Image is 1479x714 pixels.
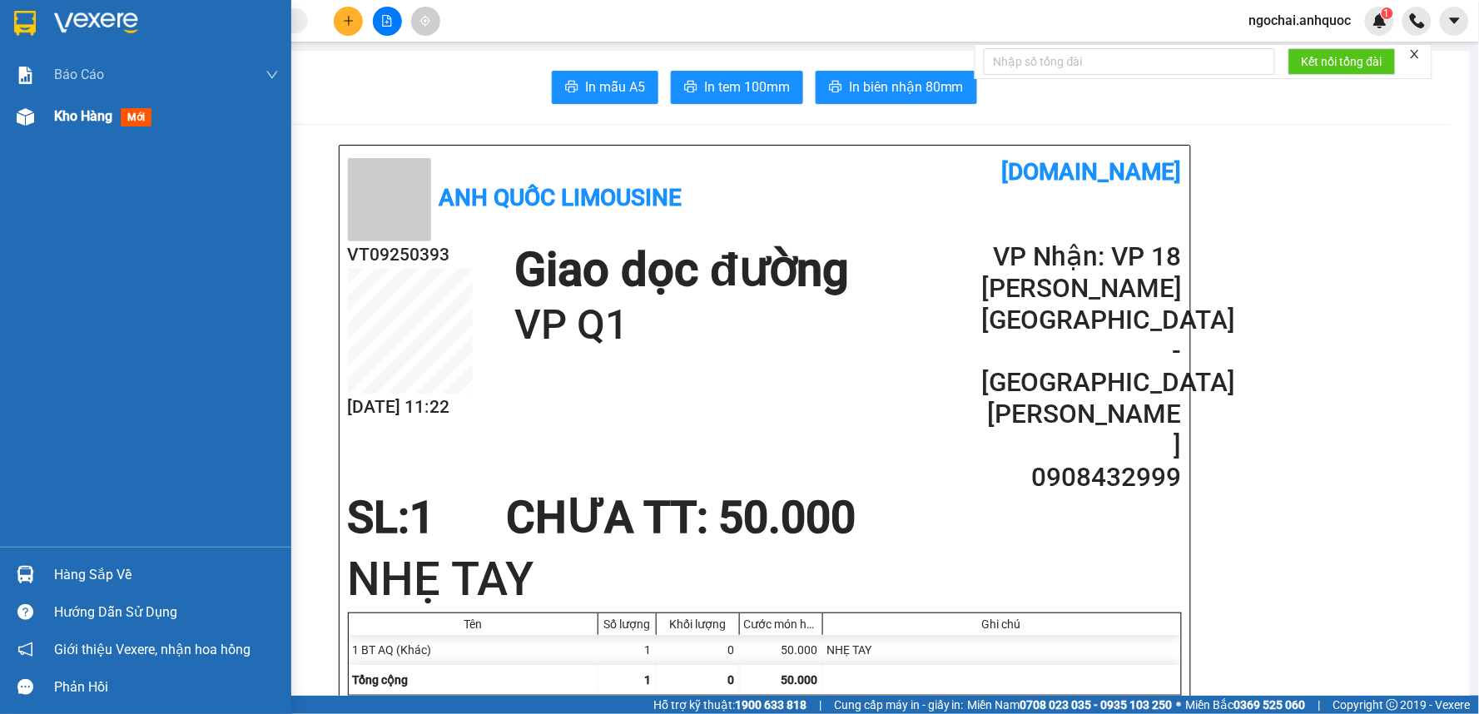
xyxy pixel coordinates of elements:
h2: VP Nhận: VP 18 [PERSON_NAME][GEOGRAPHIC_DATA] - [GEOGRAPHIC_DATA] [981,241,1181,399]
img: warehouse-icon [17,566,34,583]
span: ⚪️ [1177,702,1182,708]
div: 1 BT AQ (Khác) [349,635,598,665]
span: Tổng cộng [353,673,409,687]
span: Kết nối tổng đài [1302,52,1382,71]
button: printerIn mẫu A5 [552,71,658,104]
img: solution-icon [17,67,34,84]
span: printer [565,80,578,96]
span: 50.000 [782,673,818,687]
span: | [819,696,821,714]
strong: 0369 525 060 [1234,698,1306,712]
h2: 0908432999 [981,462,1181,493]
div: Hàng sắp về [54,563,279,588]
span: file-add [381,15,393,27]
div: 0 [657,635,740,665]
span: printer [829,80,842,96]
img: phone-icon [1410,13,1425,28]
img: warehouse-icon [17,108,34,126]
div: VP 108 [PERSON_NAME] [14,14,147,54]
span: mới [121,108,151,126]
span: ngochai.anhquoc [1236,10,1365,31]
span: Miền Bắc [1186,696,1306,714]
span: Kho hàng [54,108,112,124]
b: [DOMAIN_NAME] [1002,158,1182,186]
div: Hướng dẫn sử dụng [54,600,279,625]
button: printerIn biên nhận 80mm [816,71,977,104]
div: Tên [353,617,593,631]
h2: [PERSON_NAME] [981,399,1181,462]
span: In biên nhận 80mm [849,77,964,97]
span: close [1409,48,1421,60]
span: 0 [728,673,735,687]
span: printer [684,80,697,96]
h2: VT09250393 [348,241,473,269]
h1: VP Q1 [514,299,849,352]
button: aim [411,7,440,36]
button: printerIn tem 100mm [671,71,803,104]
h2: [DATE] 11:22 [348,394,473,421]
div: Khối lượng [661,617,735,631]
button: plus [334,7,363,36]
span: message [17,679,33,695]
div: VP 18 [PERSON_NAME][GEOGRAPHIC_DATA] - [GEOGRAPHIC_DATA] [159,14,328,114]
span: caret-down [1447,13,1462,28]
b: Anh Quốc Limousine [439,184,682,211]
sup: 1 [1382,7,1393,19]
button: Kết nối tổng đài [1288,48,1396,75]
button: file-add [373,7,402,36]
img: logo-vxr [14,11,36,36]
span: SL: [348,492,410,543]
span: 1 [645,673,652,687]
span: copyright [1387,699,1398,711]
span: plus [343,15,355,27]
span: question-circle [17,604,33,620]
div: Số lượng [603,617,652,631]
div: CHƯA TT : 50.000 [496,493,866,543]
strong: 0708 023 035 - 0935 103 250 [1020,698,1173,712]
h1: Giao dọc đường [514,241,849,299]
h1: NHẸ TAY [348,547,1182,612]
span: | [1318,696,1321,714]
button: caret-down [1440,7,1469,36]
span: 1 [410,492,435,543]
span: aim [419,15,431,27]
span: 1 [1384,7,1390,19]
span: Nhận: [159,16,199,33]
span: In mẫu A5 [585,77,645,97]
div: 1 [598,635,657,665]
div: [PERSON_NAME] [159,114,328,134]
span: Cung cấp máy in - giấy in: [834,696,964,714]
div: Ghi chú [827,617,1177,631]
span: Gửi: [14,16,40,33]
span: Hỗ trợ kỹ thuật: [653,696,807,714]
img: icon-new-feature [1372,13,1387,28]
span: notification [17,642,33,657]
input: Nhập số tổng đài [984,48,1275,75]
div: Cước món hàng [744,617,818,631]
div: Phản hồi [54,675,279,700]
span: Báo cáo [54,64,104,85]
strong: 1900 633 818 [735,698,807,712]
div: NHẸ TAY [823,635,1181,665]
span: Miền Nam [968,696,1173,714]
span: In tem 100mm [704,77,790,97]
span: Giới thiệu Vexere, nhận hoa hồng [54,639,251,660]
div: 50.000 [740,635,823,665]
span: down [266,68,279,82]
